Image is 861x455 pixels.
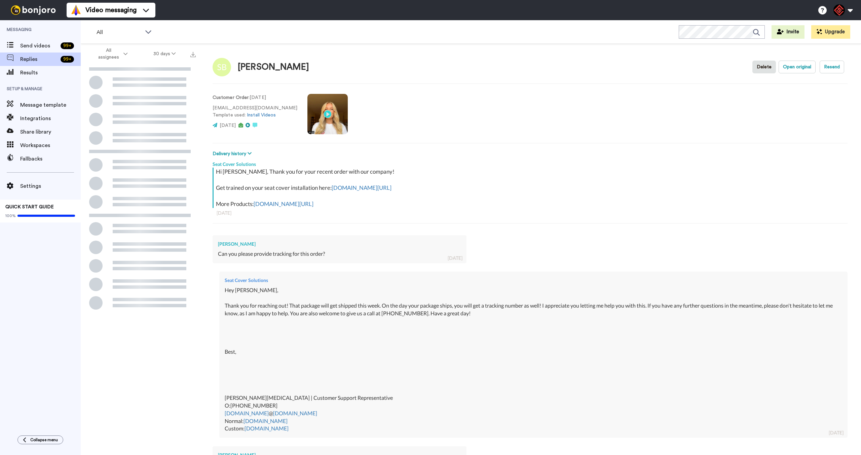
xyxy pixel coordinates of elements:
[17,435,63,444] button: Collapse menu
[254,200,313,207] a: [DOMAIN_NAME][URL]
[213,150,254,157] button: Delivery history
[85,5,137,15] span: Video messaging
[820,61,844,73] button: Resend
[20,141,81,149] span: Workspaces
[225,410,269,416] a: [DOMAIN_NAME]
[95,47,122,61] span: All assignees
[752,61,776,73] button: Delete
[213,157,848,168] div: Seat Cover Solutions
[71,5,81,15] img: vm-color.svg
[273,410,317,416] a: [DOMAIN_NAME]
[220,123,236,128] span: [DATE]
[30,437,58,443] span: Collapse menu
[213,105,297,119] p: [EMAIL_ADDRESS][DOMAIN_NAME] Template used:
[190,52,196,57] img: export.svg
[20,42,58,50] span: Send videos
[8,5,59,15] img: bj-logo-header-white.svg
[811,25,850,39] button: Upgrade
[829,429,844,436] div: [DATE]
[238,62,309,72] div: [PERSON_NAME]
[213,58,231,76] img: Image of Sean Barry
[245,425,289,431] a: [DOMAIN_NAME]
[5,213,16,218] span: 100%
[213,94,297,101] p: : [DATE]
[218,250,461,258] div: Can you please provide tracking for this order?
[448,255,462,261] div: [DATE]
[61,56,74,63] div: 99 +
[20,114,81,123] span: Integrations
[20,128,81,136] span: Share library
[247,113,276,117] a: Install Videos
[20,69,81,77] span: Results
[20,55,58,63] span: Replies
[225,286,842,432] div: Hey [PERSON_NAME], Thank you for reaching out! That package will get shipped this week. On the da...
[188,49,198,59] button: Export all results that match these filters now.
[218,241,461,247] div: [PERSON_NAME]
[5,205,54,209] span: QUICK START GUIDE
[20,155,81,163] span: Fallbacks
[217,210,844,216] div: [DATE]
[244,418,288,424] a: [DOMAIN_NAME]
[213,95,249,100] strong: Customer Order
[332,184,391,191] a: [DOMAIN_NAME][URL]
[225,277,842,284] div: Seat Cover Solutions
[97,28,142,36] span: All
[216,168,846,208] div: Hi [PERSON_NAME], Thank you for your recent order with our company! Get trained on your seat cove...
[20,101,81,109] span: Message template
[772,25,804,39] button: Invite
[20,182,81,190] span: Settings
[141,48,189,60] button: 30 days
[61,42,74,49] div: 99 +
[779,61,816,73] button: Open original
[82,44,141,63] button: All assignees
